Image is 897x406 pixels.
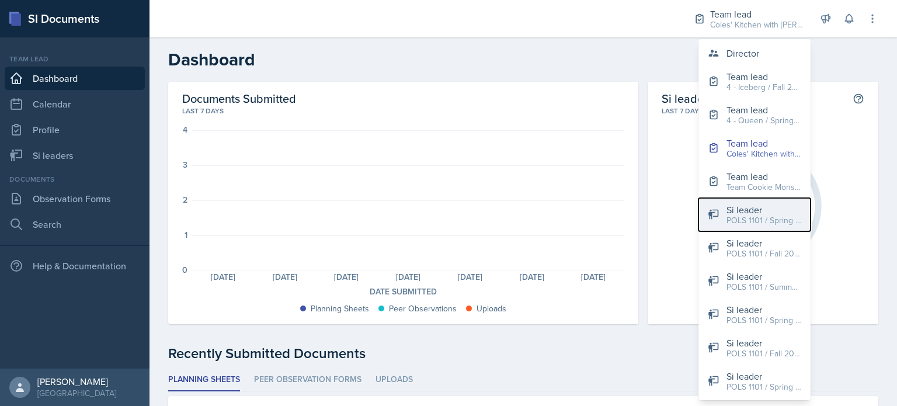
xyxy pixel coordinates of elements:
[377,273,439,281] div: [DATE]
[5,254,145,277] div: Help & Documentation
[5,118,145,141] a: Profile
[389,303,457,315] div: Peer Observations
[726,136,801,150] div: Team lead
[376,369,413,391] li: Uploads
[182,91,624,106] h2: Documents Submitted
[254,273,316,281] div: [DATE]
[316,273,378,281] div: [DATE]
[501,273,563,281] div: [DATE]
[698,165,811,198] button: Team lead Team Cookie Monster - BLUE / Spring 2024
[726,336,801,350] div: Si leader
[726,236,801,250] div: Si leader
[726,169,801,183] div: Team lead
[726,369,801,383] div: Si leader
[5,54,145,64] div: Team lead
[698,131,811,165] button: Team lead Coles' Kitchen with [PERSON_NAME] / Fall 2023
[726,148,801,160] div: Coles' Kitchen with [PERSON_NAME] / Fall 2023
[710,19,804,31] div: Coles' Kitchen with [PERSON_NAME] / Fall 2023
[726,46,759,60] div: Director
[183,126,187,134] div: 4
[726,248,801,260] div: POLS 1101 / Fall 2023
[183,196,187,204] div: 2
[182,266,187,274] div: 0
[311,303,369,315] div: Planning Sheets
[726,181,801,193] div: Team Cookie Monster - BLUE / Spring 2024
[698,41,811,65] button: Director
[5,144,145,167] a: Si leaders
[726,103,801,117] div: Team lead
[726,381,801,393] div: POLS 1101 / Spring 2024
[726,281,801,293] div: POLS 1101 / Summer 2022
[662,106,864,116] div: Last 7 days
[168,343,878,364] div: Recently Submitted Documents
[698,331,811,365] button: Si leader POLS 1101 / Fall 2022
[182,286,624,298] div: Date Submitted
[5,174,145,185] div: Documents
[698,198,811,231] button: Si leader POLS 1101 / Spring 2022
[698,231,811,265] button: Si leader POLS 1101 / Fall 2023
[698,98,811,131] button: Team lead 4 - Queen / Spring 2023
[477,303,506,315] div: Uploads
[185,231,187,239] div: 1
[726,314,801,327] div: POLS 1101 / Spring 2023
[710,7,804,21] div: Team lead
[439,273,501,281] div: [DATE]
[563,273,625,281] div: [DATE]
[662,91,805,106] h2: Si leaders with Submissions
[37,387,116,399] div: [GEOGRAPHIC_DATA]
[183,161,187,169] div: 3
[168,49,878,70] h2: Dashboard
[37,376,116,387] div: [PERSON_NAME]
[726,214,801,227] div: POLS 1101 / Spring 2022
[5,92,145,116] a: Calendar
[5,213,145,236] a: Search
[726,70,801,84] div: Team lead
[726,303,801,317] div: Si leader
[726,269,801,283] div: Si leader
[192,273,254,281] div: [DATE]
[698,365,811,398] button: Si leader POLS 1101 / Spring 2024
[5,187,145,210] a: Observation Forms
[698,265,811,298] button: Si leader POLS 1101 / Summer 2022
[698,65,811,98] button: Team lead 4 - Iceberg / Fall 2022
[726,203,801,217] div: Si leader
[168,369,240,391] li: Planning Sheets
[254,369,361,391] li: Peer Observation Forms
[698,298,811,331] button: Si leader POLS 1101 / Spring 2023
[5,67,145,90] a: Dashboard
[726,81,801,93] div: 4 - Iceberg / Fall 2022
[726,348,801,360] div: POLS 1101 / Fall 2022
[182,106,624,116] div: Last 7 days
[726,114,801,127] div: 4 - Queen / Spring 2023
